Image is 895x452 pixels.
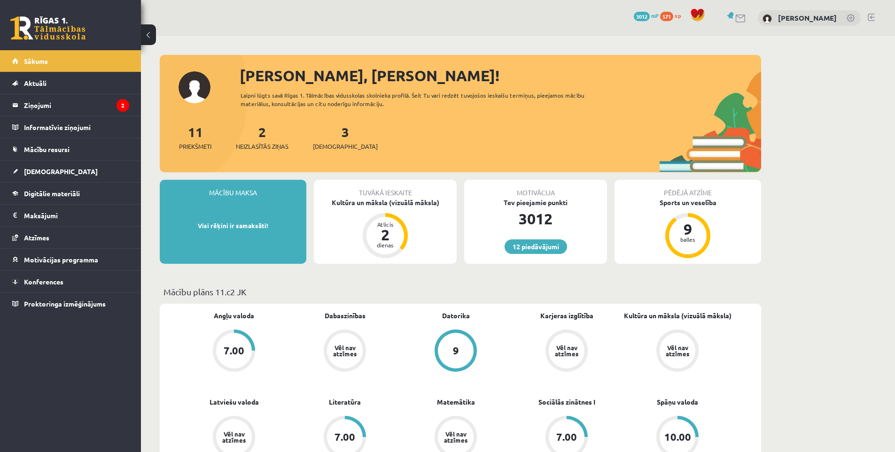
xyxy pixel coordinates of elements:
span: Konferences [24,277,63,286]
div: Tev pieejamie punkti [464,198,607,207]
i: 2 [117,99,129,112]
div: Motivācija [464,180,607,198]
a: Digitālie materiāli [12,183,129,204]
div: Laipni lūgts savā Rīgas 1. Tālmācības vidusskolas skolnieka profilā. Šeit Tu vari redzēt tuvojošo... [241,91,601,108]
span: Sākums [24,57,48,65]
a: Mācību resursi [12,138,129,160]
div: Atlicis [371,222,399,227]
span: Motivācijas programma [24,255,98,264]
a: Sociālās zinātnes I [538,397,595,407]
a: Proktoringa izmēģinājums [12,293,129,314]
p: Visi rēķini ir samaksāti! [164,221,302,230]
a: Angļu valoda [214,311,254,321]
div: Vēl nav atzīmes [443,431,469,443]
span: 571 [660,12,673,21]
a: 3012 mP [634,12,659,19]
div: 10.00 [664,432,691,442]
span: 3012 [634,12,650,21]
a: 9 [400,329,511,374]
a: Rīgas 1. Tālmācības vidusskola [10,16,86,40]
a: Sākums [12,50,129,72]
div: 9 [453,345,459,356]
img: Rodrigo Skuja [763,14,772,23]
a: 7.00 [179,329,289,374]
span: [DEMOGRAPHIC_DATA] [313,142,378,151]
a: Spāņu valoda [657,397,698,407]
div: 7.00 [556,432,577,442]
div: 2 [371,227,399,242]
a: Ziņojumi2 [12,94,129,116]
div: 7.00 [335,432,355,442]
a: Matemātika [437,397,475,407]
div: Sports un veselība [615,198,761,207]
a: Konferences [12,271,129,292]
div: 7.00 [224,345,244,356]
a: 12 piedāvājumi [505,239,567,254]
a: Kultūra un māksla (vizuālā māksla) Atlicis 2 dienas [314,198,457,260]
a: 571 xp [660,12,685,19]
span: Neizlasītās ziņas [236,142,288,151]
div: Pēdējā atzīme [615,180,761,198]
div: dienas [371,242,399,248]
legend: Informatīvie ziņojumi [24,116,129,138]
legend: Ziņojumi [24,94,129,116]
span: Priekšmeti [179,142,211,151]
a: 11Priekšmeti [179,123,211,151]
a: Datorika [442,311,470,321]
a: Atzīmes [12,227,129,248]
div: Vēl nav atzīmes [332,345,358,357]
div: 9 [674,222,702,237]
span: mP [651,12,659,19]
a: Kultūra un māksla (vizuālā māksla) [624,311,732,321]
span: [DEMOGRAPHIC_DATA] [24,167,98,176]
span: Mācību resursi [24,145,70,153]
a: 3[DEMOGRAPHIC_DATA] [313,123,378,151]
div: Vēl nav atzīmes [221,431,247,443]
div: Vēl nav atzīmes [553,345,580,357]
span: Aktuāli [24,79,47,87]
a: Maksājumi [12,205,129,226]
a: Aktuāli [12,72,129,94]
span: xp [675,12,681,19]
div: [PERSON_NAME], [PERSON_NAME]! [240,64,761,87]
a: Vēl nav atzīmes [289,329,400,374]
legend: Maksājumi [24,205,129,226]
div: Mācību maksa [160,180,306,198]
a: Vēl nav atzīmes [511,329,622,374]
a: Sports un veselība 9 balles [615,198,761,260]
span: Digitālie materiāli [24,189,80,198]
a: Karjeras izglītība [540,311,593,321]
div: Tuvākā ieskaite [314,180,457,198]
a: Latviešu valoda [210,397,259,407]
div: 3012 [464,207,607,230]
div: Kultūra un māksla (vizuālā māksla) [314,198,457,207]
p: Mācību plāns 11.c2 JK [163,285,757,298]
div: Vēl nav atzīmes [664,345,691,357]
span: Atzīmes [24,233,49,242]
a: 2Neizlasītās ziņas [236,123,288,151]
a: [PERSON_NAME] [778,13,837,23]
a: Informatīvie ziņojumi [12,116,129,138]
span: Proktoringa izmēģinājums [24,299,106,308]
a: Motivācijas programma [12,249,129,270]
a: Dabaszinības [325,311,366,321]
a: Vēl nav atzīmes [622,329,733,374]
a: [DEMOGRAPHIC_DATA] [12,161,129,182]
div: balles [674,237,702,242]
a: Literatūra [329,397,361,407]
